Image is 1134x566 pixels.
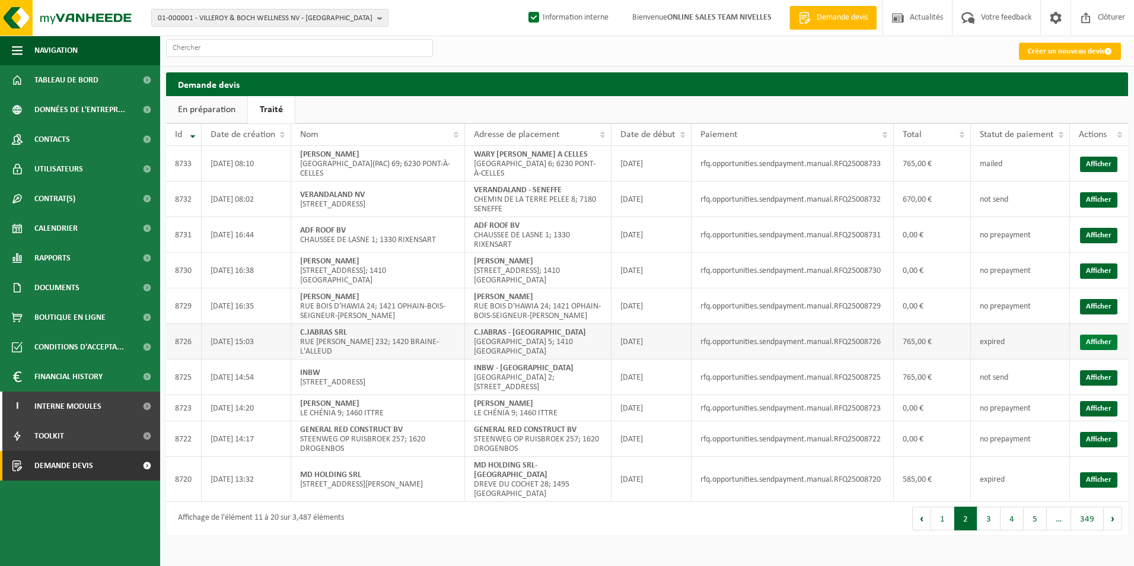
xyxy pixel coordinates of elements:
[166,72,1128,96] h2: Demande devis
[894,457,971,502] td: 585,00 €
[980,266,1031,275] span: no prepayment
[814,12,871,24] span: Demande devis
[248,96,295,123] a: Traité
[912,507,931,530] button: Previous
[166,253,202,288] td: 8730
[894,146,971,182] td: 765,00 €
[474,399,533,408] strong: [PERSON_NAME]
[166,421,202,457] td: 8722
[12,392,23,421] span: I
[894,288,971,324] td: 0,00 €
[611,253,692,288] td: [DATE]
[166,457,202,502] td: 8720
[202,395,291,421] td: [DATE] 14:20
[202,253,291,288] td: [DATE] 16:38
[202,182,291,217] td: [DATE] 08:02
[202,421,291,457] td: [DATE] 14:17
[894,395,971,421] td: 0,00 €
[291,457,465,502] td: [STREET_ADDRESS][PERSON_NAME]
[692,457,894,502] td: rfq.opportunities.sendpayment.manual.RFQ25008720
[291,182,465,217] td: [STREET_ADDRESS]
[692,395,894,421] td: rfq.opportunities.sendpayment.manual.RFQ25008723
[692,360,894,395] td: rfq.opportunities.sendpayment.manual.RFQ25008725
[211,130,275,139] span: Date de création
[465,360,611,395] td: [GEOGRAPHIC_DATA] 2; [STREET_ADDRESS]
[166,182,202,217] td: 8732
[474,130,559,139] span: Adresse de placement
[954,507,977,530] button: 2
[1047,507,1071,530] span: …
[667,13,772,22] strong: ONLINE SALES TEAM NIVELLES
[202,217,291,253] td: [DATE] 16:44
[34,273,79,303] span: Documents
[34,421,64,451] span: Toolkit
[1080,335,1117,350] a: Afficher
[166,288,202,324] td: 8729
[1104,507,1122,530] button: Next
[611,217,692,253] td: [DATE]
[474,364,574,373] strong: INBW - [GEOGRAPHIC_DATA]
[166,360,202,395] td: 8725
[692,182,894,217] td: rfq.opportunities.sendpayment.manual.RFQ25008732
[291,146,465,182] td: [GEOGRAPHIC_DATA](PAC) 69; 6230 PONT-À-CELLES
[202,360,291,395] td: [DATE] 14:54
[526,9,609,27] label: Information interne
[158,9,372,27] span: 01-000001 - VILLEROY & BOCH WELLNESS NV - [GEOGRAPHIC_DATA]
[1080,401,1117,416] a: Afficher
[300,425,403,434] strong: GENERAL RED CONSTRUCT BV
[894,217,971,253] td: 0,00 €
[166,96,247,123] a: En préparation
[474,461,547,479] strong: MD HOLDING SRL-[GEOGRAPHIC_DATA]
[474,257,533,266] strong: [PERSON_NAME]
[700,130,737,139] span: Paiement
[692,288,894,324] td: rfq.opportunities.sendpayment.manual.RFQ25008729
[300,130,318,139] span: Nom
[166,324,202,360] td: 8726
[1001,507,1024,530] button: 4
[1080,157,1117,172] a: Afficher
[202,288,291,324] td: [DATE] 16:35
[34,451,93,481] span: Demande devis
[980,160,1002,168] span: mailed
[620,130,675,139] span: Date de début
[34,332,124,362] span: Conditions d'accepta...
[202,146,291,182] td: [DATE] 08:10
[166,39,433,57] input: Chercher
[300,226,346,235] strong: ADF ROOF BV
[474,186,562,195] strong: VERANDALAND - SENEFFE
[34,125,70,154] span: Contacts
[34,214,78,243] span: Calendrier
[1071,507,1104,530] button: 349
[34,243,71,273] span: Rapports
[611,324,692,360] td: [DATE]
[300,257,359,266] strong: [PERSON_NAME]
[474,425,576,434] strong: GENERAL RED CONSTRUCT BV
[465,182,611,217] td: CHEMIN DE LA TERRE PELEE 8; 7180 SENEFFE
[465,146,611,182] td: [GEOGRAPHIC_DATA] 6; 6230 PONT-À-CELLES
[34,303,106,332] span: Boutique en ligne
[474,221,520,230] strong: ADF ROOF BV
[980,475,1005,484] span: expired
[1080,228,1117,243] a: Afficher
[980,302,1031,311] span: no prepayment
[611,421,692,457] td: [DATE]
[980,130,1053,139] span: Statut de paiement
[611,457,692,502] td: [DATE]
[34,184,75,214] span: Contrat(s)
[611,288,692,324] td: [DATE]
[34,362,103,392] span: Financial History
[300,399,359,408] strong: [PERSON_NAME]
[692,217,894,253] td: rfq.opportunities.sendpayment.manual.RFQ25008731
[1080,299,1117,314] a: Afficher
[980,404,1031,413] span: no prepayment
[980,435,1031,444] span: no prepayment
[692,421,894,457] td: rfq.opportunities.sendpayment.manual.RFQ25008722
[1080,472,1117,488] a: Afficher
[291,253,465,288] td: [STREET_ADDRESS]; 1410 [GEOGRAPHIC_DATA]
[34,36,78,65] span: Navigation
[894,360,971,395] td: 765,00 €
[202,457,291,502] td: [DATE] 13:32
[300,292,359,301] strong: [PERSON_NAME]
[1080,192,1117,208] a: Afficher
[894,253,971,288] td: 0,00 €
